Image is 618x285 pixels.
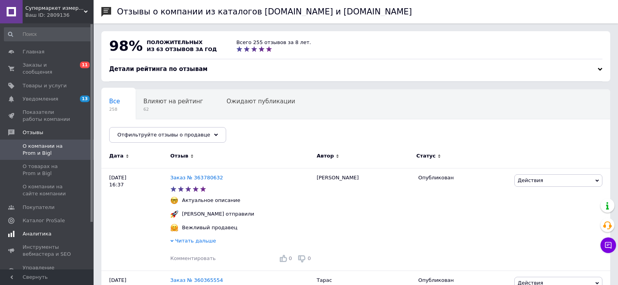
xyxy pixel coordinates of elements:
[147,46,217,52] span: из 63 отзывов за год
[418,277,508,284] div: Опубликован
[23,62,72,76] span: Заказы и сообщения
[170,196,178,204] img: :nerd_face:
[117,7,412,16] h1: Отзывы о компании из каталогов [DOMAIN_NAME] и [DOMAIN_NAME]
[117,132,210,138] span: Отфильтруйте отзывы о продавце
[23,109,72,123] span: Показатели работы компании
[418,174,508,181] div: Опубликован
[109,65,602,73] div: Детали рейтинга по отзывам
[236,39,311,46] div: Всего 255 отзывов за 8 лет.
[313,168,414,271] div: [PERSON_NAME]
[4,27,92,41] input: Поиск
[109,127,194,135] span: Опубликованы без комме...
[143,98,203,105] span: Влияют на рейтинг
[518,177,543,183] span: Действия
[101,168,170,271] div: [DATE] 16:37
[227,98,295,105] span: Ожидают публикации
[109,152,124,159] span: Дата
[23,143,72,157] span: О компании на Prom и Bigl
[317,152,334,159] span: Автор
[23,264,72,278] span: Управление сайтом
[170,255,216,261] span: Комментировать
[109,106,120,112] span: 258
[180,224,239,231] div: Вежливый продавец
[170,175,223,181] a: Заказ № 363780632
[175,238,216,244] span: Читать дальше
[23,96,58,103] span: Уведомления
[23,217,65,224] span: Каталог ProSale
[101,119,209,149] div: Опубликованы без комментария
[109,98,120,105] span: Все
[600,237,616,253] button: Чат с покупателем
[23,244,72,258] span: Инструменты вебмастера и SEO
[147,39,202,45] span: положительных
[23,230,51,237] span: Аналитика
[170,224,178,232] img: :hugging_face:
[289,255,292,261] span: 0
[25,12,94,19] div: Ваш ID: 2809136
[143,106,203,112] span: 62
[23,163,72,177] span: О товарах на Prom и Bigl
[170,210,178,218] img: :rocket:
[416,152,436,159] span: Статус
[23,204,55,211] span: Покупатели
[180,197,243,204] div: Актуальное описание
[23,183,72,197] span: О компании на сайте компании
[308,255,311,261] span: 0
[23,48,44,55] span: Главная
[25,5,84,12] span: Супермаркет измерительных приборов AllTest
[170,277,223,283] a: Заказ № 360365554
[109,38,143,54] span: 98%
[80,96,90,102] span: 13
[170,255,216,262] div: Комментировать
[23,129,43,136] span: Отзывы
[109,65,207,73] span: Детали рейтинга по отзывам
[23,82,67,89] span: Товары и услуги
[170,237,313,246] div: Читать дальше
[170,152,188,159] span: Отзыв
[180,211,256,218] div: [PERSON_NAME] отправили
[80,62,90,68] span: 11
